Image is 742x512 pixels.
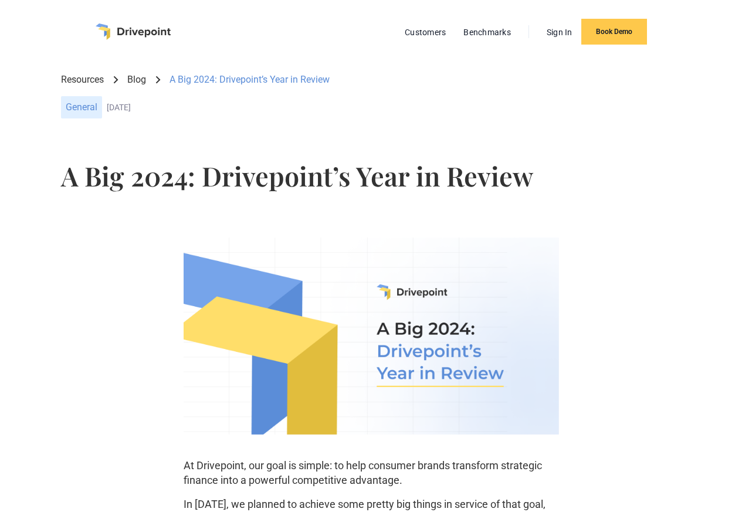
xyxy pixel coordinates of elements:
a: Resources [61,73,104,86]
div: [DATE] [107,103,681,113]
a: Sign In [541,25,578,40]
a: Benchmarks [458,25,517,40]
div: A Big 2024: Drivepoint’s Year in Review [170,73,330,86]
a: Customers [399,25,452,40]
h1: A Big 2024: Drivepoint’s Year in Review [61,162,681,189]
a: Book Demo [581,19,647,45]
a: Blog [127,73,146,86]
p: At Drivepoint, our goal is simple: to help consumer brands transform strategic finance into a pow... [184,458,559,487]
div: General [61,96,102,118]
a: home [96,23,171,40]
